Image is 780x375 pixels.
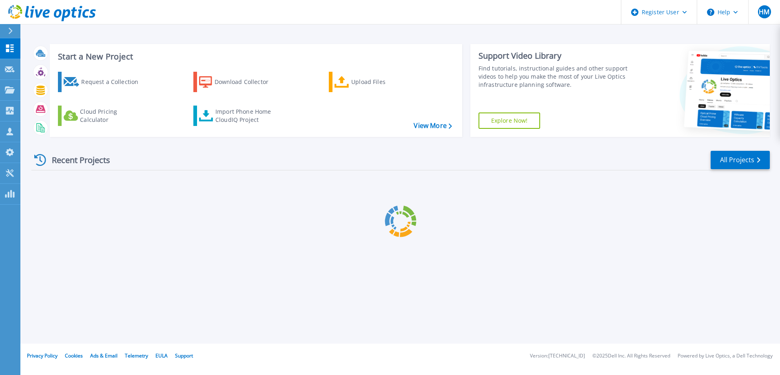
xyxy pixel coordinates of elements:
a: Telemetry [125,352,148,359]
div: Import Phone Home CloudIQ Project [215,108,279,124]
div: Support Video Library [479,51,631,61]
a: Ads & Email [90,352,117,359]
a: Cookies [65,352,83,359]
li: Powered by Live Optics, a Dell Technology [678,353,773,359]
div: Download Collector [215,74,280,90]
a: Cloud Pricing Calculator [58,106,149,126]
div: Recent Projects [31,150,121,170]
a: View More [414,122,452,130]
a: Privacy Policy [27,352,58,359]
h3: Start a New Project [58,52,452,61]
a: Explore Now! [479,112,541,129]
a: Download Collector [193,72,284,92]
li: © 2025 Dell Inc. All Rights Reserved [592,353,670,359]
a: Upload Files [329,72,420,92]
div: Find tutorials, instructional guides and other support videos to help you make the most of your L... [479,64,631,89]
a: EULA [155,352,168,359]
li: Version: [TECHNICAL_ID] [530,353,585,359]
a: Support [175,352,193,359]
a: All Projects [711,151,770,169]
div: Upload Files [351,74,417,90]
div: Cloud Pricing Calculator [80,108,145,124]
span: HM [759,9,769,15]
div: Request a Collection [81,74,146,90]
a: Request a Collection [58,72,149,92]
